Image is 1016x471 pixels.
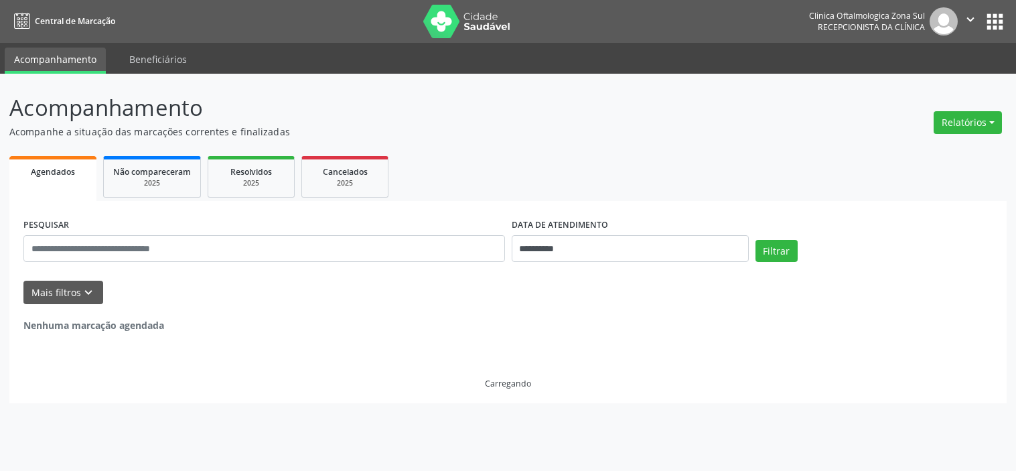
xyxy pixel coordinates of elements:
[323,166,368,178] span: Cancelados
[512,215,608,236] label: DATA DE ATENDIMENTO
[23,319,164,332] strong: Nenhuma marcação agendada
[9,10,115,32] a: Central de Marcação
[23,281,103,304] button: Mais filtroskeyboard_arrow_down
[81,285,96,300] i: keyboard_arrow_down
[958,7,983,36] button: 
[31,166,75,178] span: Agendados
[113,178,191,188] div: 2025
[485,378,531,389] div: Carregando
[35,15,115,27] span: Central de Marcação
[809,10,925,21] div: Clinica Oftalmologica Zona Sul
[230,166,272,178] span: Resolvidos
[983,10,1007,33] button: apps
[23,215,69,236] label: PESQUISAR
[113,166,191,178] span: Não compareceram
[9,125,707,139] p: Acompanhe a situação das marcações correntes e finalizadas
[5,48,106,74] a: Acompanhamento
[120,48,196,71] a: Beneficiários
[934,111,1002,134] button: Relatórios
[311,178,378,188] div: 2025
[930,7,958,36] img: img
[755,240,798,263] button: Filtrar
[218,178,285,188] div: 2025
[963,12,978,27] i: 
[9,91,707,125] p: Acompanhamento
[818,21,925,33] span: Recepcionista da clínica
